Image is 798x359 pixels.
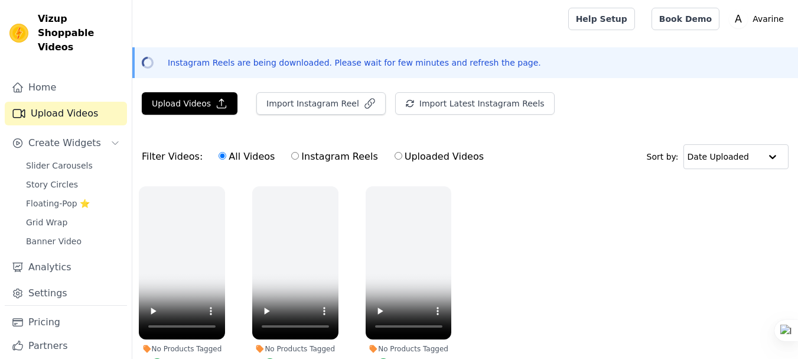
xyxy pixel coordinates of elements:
[5,102,127,125] a: Upload Videos
[5,311,127,334] a: Pricing
[142,143,490,170] div: Filter Videos:
[5,76,127,99] a: Home
[26,160,93,172] span: Slider Carousels
[394,149,484,164] label: Uploaded Videos
[729,8,789,30] button: A Avarine
[26,198,90,209] span: Floating-Pop ⭐
[256,92,386,115] button: Import Instagram Reel
[19,214,127,231] a: Grid Wrap
[38,12,122,54] span: Vizup Shoppable Videos
[28,136,101,150] span: Create Widgets
[5,282,127,305] a: Settings
[142,92,237,115] button: Upload Videos
[252,344,338,354] div: No Products Tagged
[19,233,127,250] a: Banner Video
[19,176,127,193] a: Story Circles
[168,57,541,69] p: Instagram Reels are being downloaded. Please wait for few minutes and refresh the page.
[9,24,28,43] img: Vizup
[19,157,127,174] a: Slider Carousels
[26,216,67,228] span: Grid Wrap
[139,344,225,354] div: No Products Tagged
[568,8,635,30] a: Help Setup
[19,195,127,212] a: Floating-Pop ⭐
[291,149,378,164] label: Instagram Reels
[366,344,452,354] div: No Products Tagged
[395,152,402,160] input: Uploaded Videos
[291,152,299,160] input: Instagram Reels
[5,255,127,279] a: Analytics
[219,152,226,160] input: All Videos
[395,92,555,115] button: Import Latest Instagram Reels
[26,235,82,247] span: Banner Video
[652,8,719,30] a: Book Demo
[735,13,742,25] text: A
[5,131,127,155] button: Create Widgets
[26,179,78,190] span: Story Circles
[5,334,127,358] a: Partners
[748,8,789,30] p: Avarine
[218,149,275,164] label: All Videos
[647,144,789,169] div: Sort by:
